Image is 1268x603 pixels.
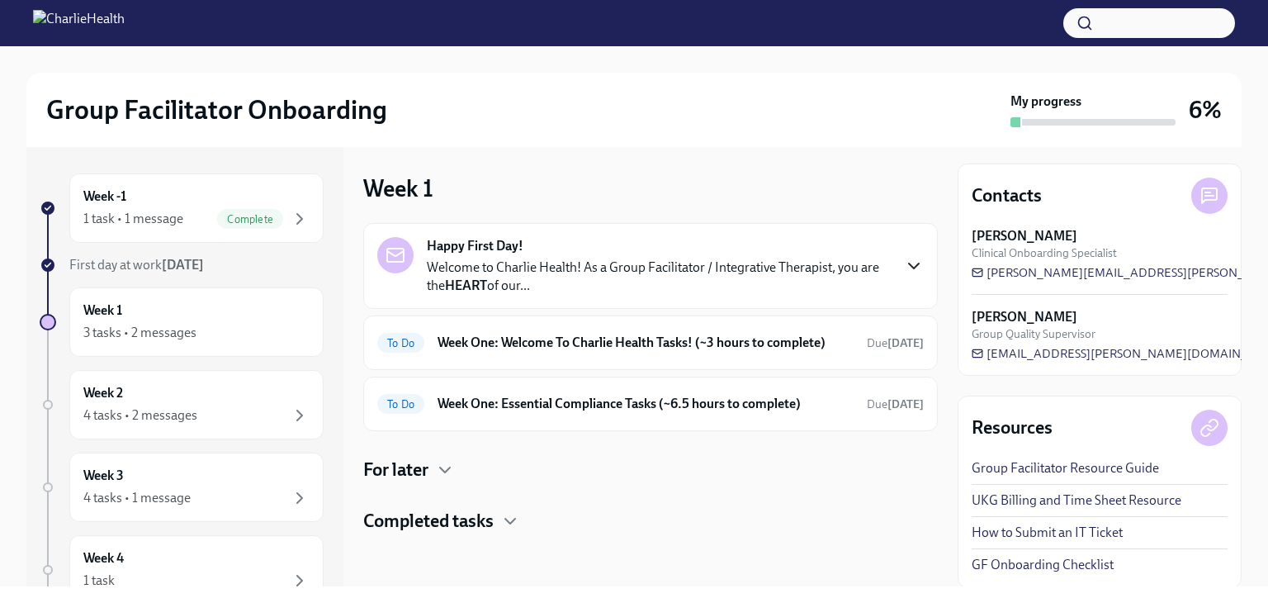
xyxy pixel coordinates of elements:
[1189,95,1222,125] h3: 6%
[40,173,324,243] a: Week -11 task • 1 messageComplete
[83,301,122,320] h6: Week 1
[83,467,124,485] h6: Week 3
[972,491,1181,510] a: UKG Billing and Time Sheet Resource
[867,335,924,351] span: September 22nd, 2025 10:00
[445,278,487,293] strong: HEART
[972,415,1053,440] h4: Resources
[438,334,854,352] h6: Week One: Welcome To Charlie Health Tasks! (~3 hours to complete)
[377,398,424,411] span: To Do
[867,336,924,350] span: Due
[46,93,387,126] h2: Group Facilitator Onboarding
[972,524,1123,542] a: How to Submit an IT Ticket
[162,257,204,273] strong: [DATE]
[83,210,183,228] div: 1 task • 1 message
[972,459,1159,477] a: Group Facilitator Resource Guide
[217,213,283,226] span: Complete
[83,549,124,567] h6: Week 4
[363,173,433,203] h3: Week 1
[40,370,324,439] a: Week 24 tasks • 2 messages
[40,256,324,274] a: First day at work[DATE]
[83,406,197,425] div: 4 tasks • 2 messages
[83,384,123,402] h6: Week 2
[867,396,924,412] span: September 22nd, 2025 10:00
[972,308,1077,326] strong: [PERSON_NAME]
[867,397,924,411] span: Due
[972,227,1077,245] strong: [PERSON_NAME]
[377,391,924,417] a: To DoWeek One: Essential Compliance Tasks (~6.5 hours to complete)Due[DATE]
[377,337,424,349] span: To Do
[40,287,324,357] a: Week 13 tasks • 2 messages
[83,324,196,342] div: 3 tasks • 2 messages
[972,326,1095,342] span: Group Quality Supervisor
[972,245,1117,261] span: Clinical Onboarding Specialist
[438,395,854,413] h6: Week One: Essential Compliance Tasks (~6.5 hours to complete)
[972,183,1042,208] h4: Contacts
[887,397,924,411] strong: [DATE]
[427,259,891,295] p: Welcome to Charlie Health! As a Group Facilitator / Integrative Therapist, you are the of our...
[40,453,324,522] a: Week 34 tasks • 1 message
[887,336,924,350] strong: [DATE]
[363,458,938,482] div: For later
[83,572,115,590] div: 1 task
[377,330,924,356] a: To DoWeek One: Welcome To Charlie Health Tasks! (~3 hours to complete)Due[DATE]
[83,489,191,507] div: 4 tasks • 1 message
[427,237,523,255] strong: Happy First Day!
[69,257,204,273] span: First day at work
[363,458,428,482] h4: For later
[1010,93,1081,111] strong: My progress
[972,556,1114,574] a: GF Onboarding Checklist
[363,509,938,534] div: Completed tasks
[363,509,494,534] h4: Completed tasks
[83,188,126,206] h6: Week -1
[33,10,125,36] img: CharlieHealth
